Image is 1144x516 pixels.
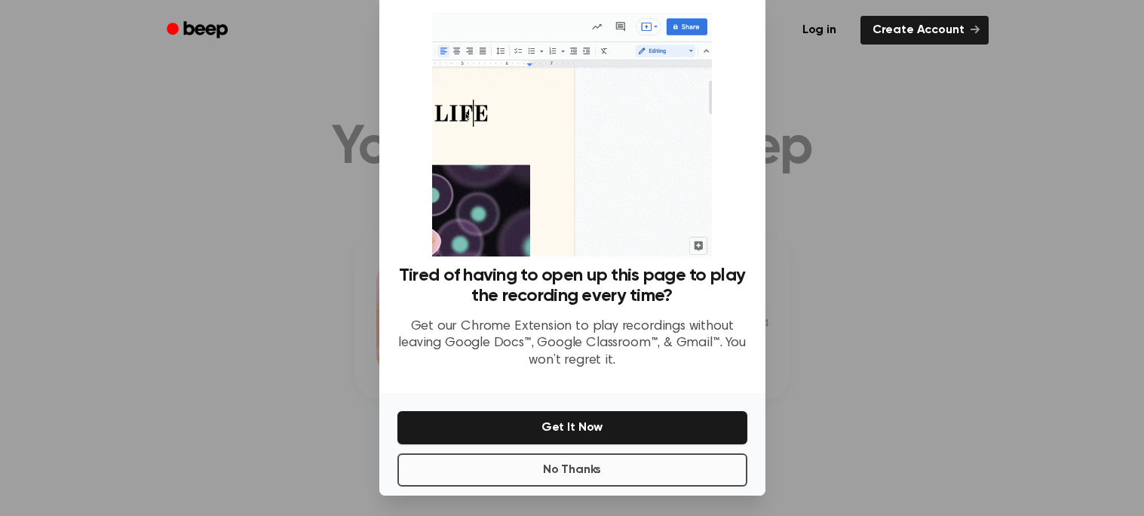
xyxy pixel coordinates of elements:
[787,13,851,48] a: Log in
[397,453,747,487] button: No Thanks
[860,16,989,45] a: Create Account
[432,13,712,256] img: Beep extension in action
[397,411,747,444] button: Get It Now
[397,266,747,306] h3: Tired of having to open up this page to play the recording every time?
[156,16,241,45] a: Beep
[397,318,747,370] p: Get our Chrome Extension to play recordings without leaving Google Docs™, Google Classroom™, & Gm...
